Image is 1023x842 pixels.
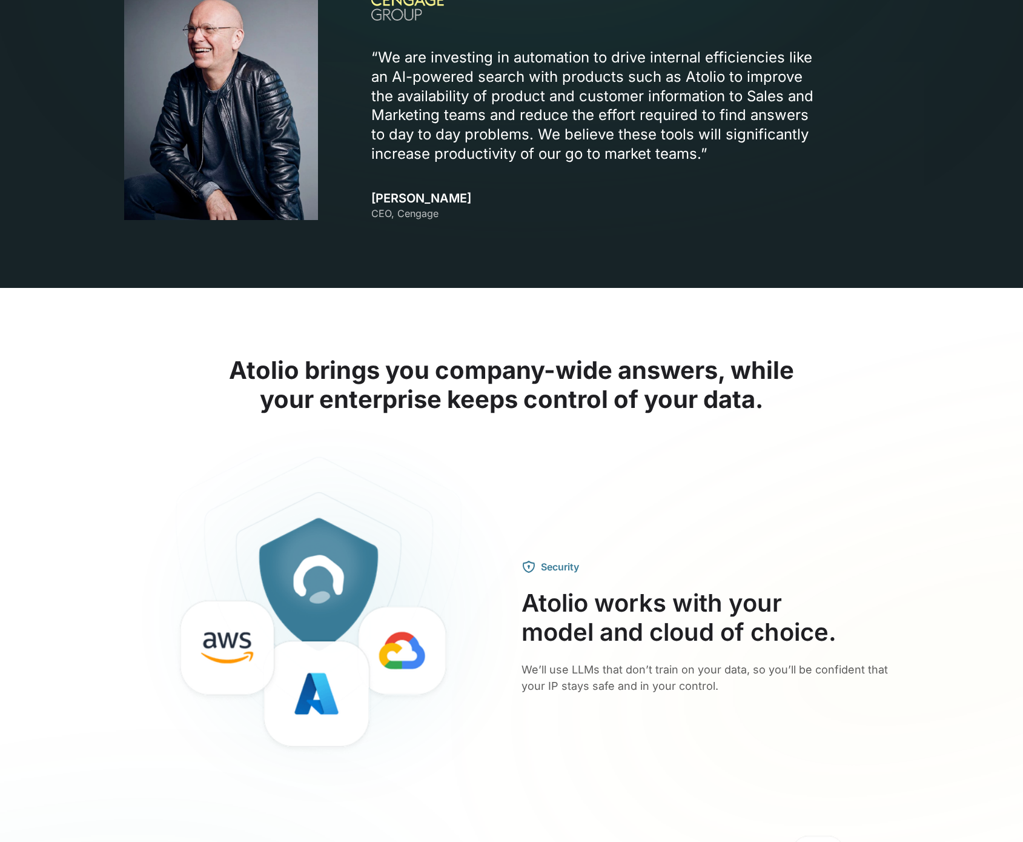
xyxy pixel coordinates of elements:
div: Security [541,560,579,574]
span: CEO, Cengage [371,207,439,219]
img: Security [124,453,502,801]
iframe: Chat Widget [962,784,1023,842]
p: “We are investing in automation to drive internal efficiencies like an Al-powered search with pro... [371,48,826,164]
h3: Atolio works with your model and cloud of choice. [521,589,899,647]
p: We’ll use LLMs that don’t train on your data, so you’ll be confident that your IP stays safe and ... [521,661,899,694]
h2: Atolio brings you company-wide answers, while your enterprise keeps control of your data. [124,356,899,414]
h3: [PERSON_NAME] [371,191,471,220]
